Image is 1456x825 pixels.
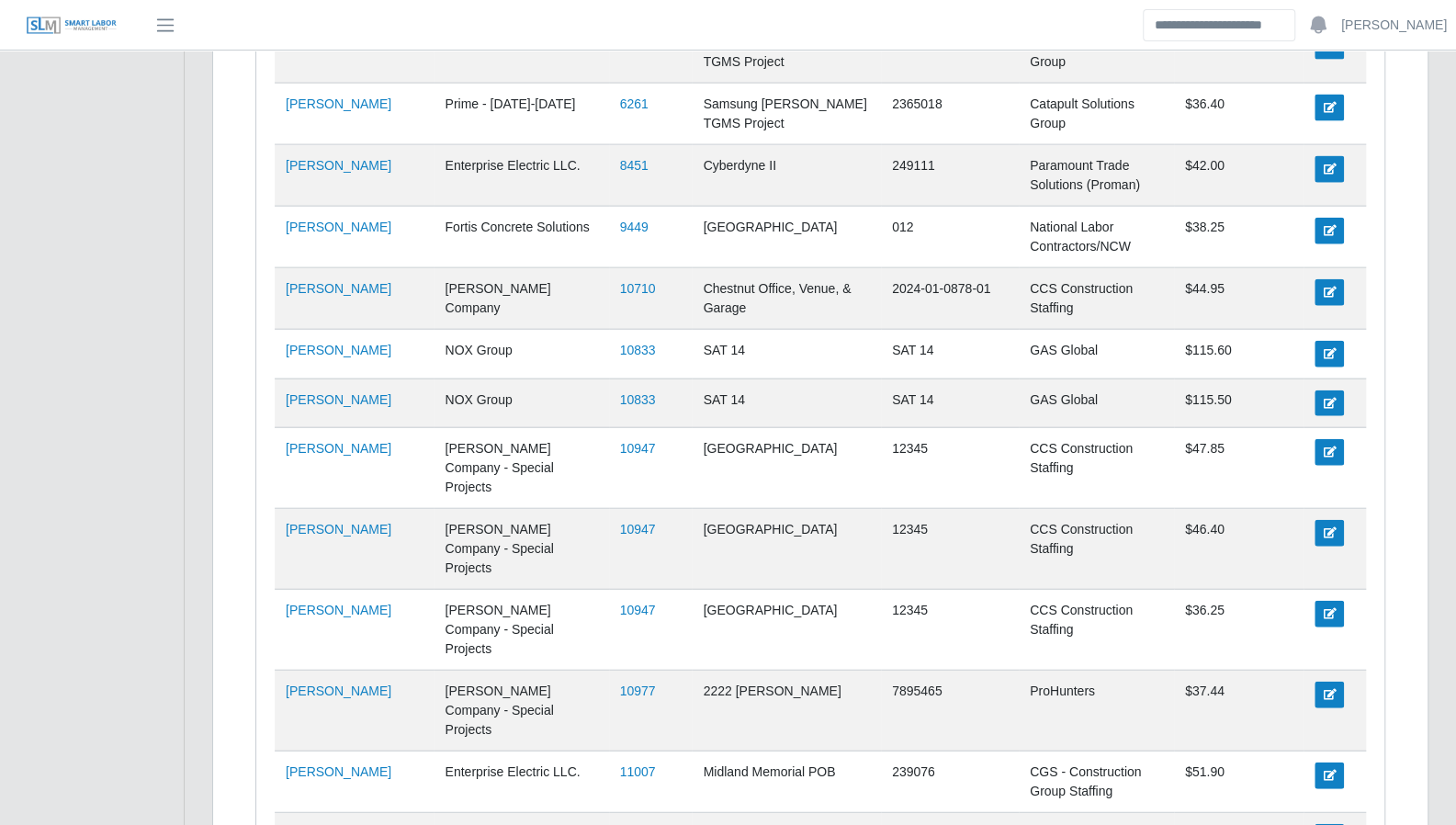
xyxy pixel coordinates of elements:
td: SAT 14 [692,330,881,379]
a: 10947 [620,603,656,617]
td: Prime - [DATE]-[DATE] [434,22,608,84]
td: Samsung [PERSON_NAME] TGMS Project [692,22,881,84]
td: ProHunters [1019,671,1174,752]
td: GAS Global [1019,379,1174,427]
td: [GEOGRAPHIC_DATA] [692,207,881,268]
td: Cyberdyne II [692,145,881,207]
a: [PERSON_NAME] [286,522,391,537]
img: SLM Logo [26,16,118,36]
td: $47.85 [1174,428,1304,509]
input: Search [1143,9,1295,41]
a: [PERSON_NAME] [286,684,391,698]
td: $115.50 [1174,379,1304,427]
td: Paramount Trade Solutions (Proman) [1019,145,1174,207]
td: 2024-01-0878-01 [881,268,1019,330]
td: NOX Group [434,330,608,379]
td: Catapult Solutions Group [1019,84,1174,145]
td: Enterprise Electric LLC. [434,145,608,207]
td: Chestnut Office, Venue, & Garage [692,268,881,330]
td: $51.90 [1174,752,1304,813]
td: National Labor Contractors/NCW [1019,207,1174,268]
a: 11007 [620,764,656,779]
td: CGS - Construction Group Staffing [1019,752,1174,813]
td: CCS Construction Staffing [1019,428,1174,509]
td: GAS Global [1019,330,1174,379]
a: [PERSON_NAME] [286,392,391,407]
a: 10833 [620,392,656,407]
a: [PERSON_NAME] [286,158,391,173]
td: 249111 [881,145,1019,207]
td: CCS Construction Staffing [1019,268,1174,330]
td: Fortis Concrete Solutions [434,207,608,268]
a: [PERSON_NAME] [286,281,391,296]
td: 2365018 [881,84,1019,145]
a: 9449 [620,220,649,234]
td: SAT 14 [881,330,1019,379]
td: Samsung [PERSON_NAME] TGMS Project [692,84,881,145]
a: [PERSON_NAME] [286,441,391,456]
a: 10947 [620,522,656,537]
a: [PERSON_NAME] [1341,16,1447,35]
td: [PERSON_NAME] Company - Special Projects [434,671,608,752]
td: [GEOGRAPHIC_DATA] [692,428,881,509]
td: 012 [881,207,1019,268]
td: 2365018 [881,22,1019,84]
a: 10947 [620,441,656,456]
td: $115.60 [1174,330,1304,379]
td: [PERSON_NAME] Company - Special Projects [434,590,608,671]
td: SAT 14 [881,379,1019,427]
td: $44.95 [1174,268,1304,330]
td: 2222 [PERSON_NAME] [692,671,881,752]
td: SAT 14 [692,379,881,427]
td: 7895465 [881,671,1019,752]
td: $36.40 [1174,84,1304,145]
td: 12345 [881,590,1019,671]
td: CCS Construction Staffing [1019,590,1174,671]
td: CCS Construction Staffing [1019,509,1174,590]
td: $37.44 [1174,671,1304,752]
td: Midland Memorial POB [692,752,881,813]
a: 10710 [620,281,656,296]
td: $46.40 [1174,509,1304,590]
a: 10977 [620,684,656,698]
td: 12345 [881,509,1019,590]
td: [GEOGRAPHIC_DATA] [692,590,881,671]
td: $38.25 [1174,207,1304,268]
a: [PERSON_NAME] [286,96,391,111]
td: $42.00 [1174,145,1304,207]
td: 239076 [881,752,1019,813]
td: [PERSON_NAME] Company [434,268,608,330]
a: 8451 [620,158,649,173]
a: 10833 [620,343,656,357]
a: [PERSON_NAME] [286,343,391,357]
td: Prime - [DATE]-[DATE] [434,84,608,145]
td: NOX Group [434,379,608,427]
td: $35.00 [1174,22,1304,84]
a: [PERSON_NAME] [286,220,391,234]
a: [PERSON_NAME] [286,764,391,779]
td: [GEOGRAPHIC_DATA] [692,509,881,590]
td: [PERSON_NAME] Company - Special Projects [434,428,608,509]
a: 6261 [620,96,649,111]
td: Enterprise Electric LLC. [434,752,608,813]
td: 12345 [881,428,1019,509]
td: Catapult Solutions Group [1019,22,1174,84]
td: $36.25 [1174,590,1304,671]
td: [PERSON_NAME] Company - Special Projects [434,509,608,590]
a: [PERSON_NAME] [286,603,391,617]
